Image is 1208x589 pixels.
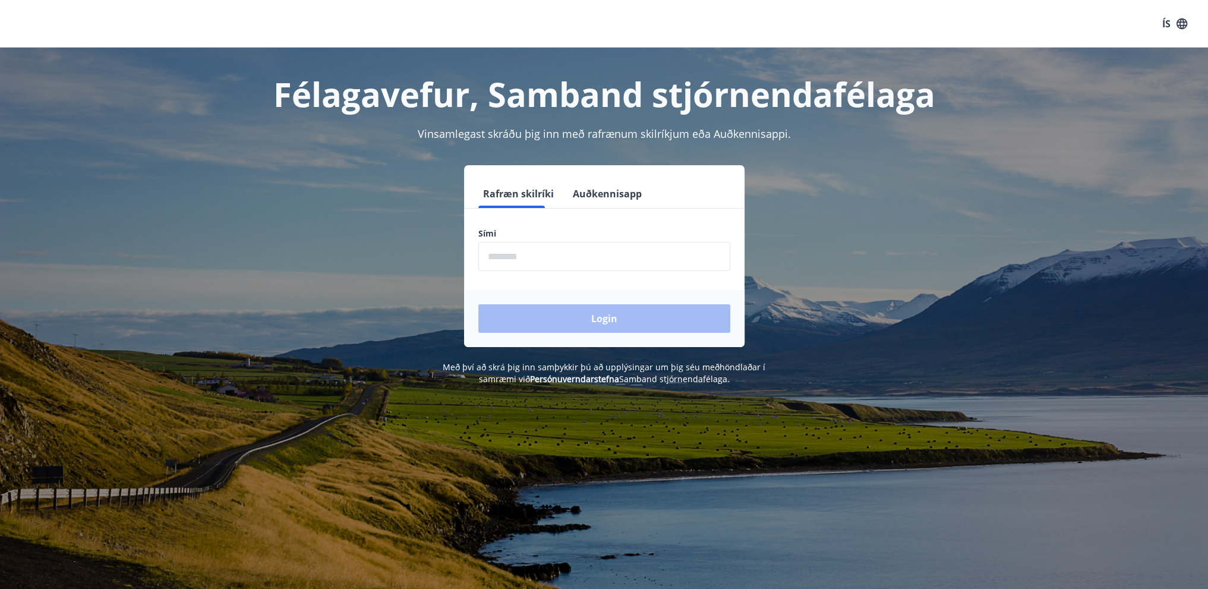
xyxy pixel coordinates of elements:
label: Sími [478,228,730,240]
h1: Félagavefur, Samband stjórnendafélaga [191,71,1018,116]
button: Auðkennisapp [568,179,646,208]
span: Með því að skrá þig inn samþykkir þú að upplýsingar um þig séu meðhöndlaðar í samræmi við Samband... [443,361,765,385]
span: Vinsamlegast skráðu þig inn með rafrænum skilríkjum eða Auðkennisappi. [418,127,791,141]
a: Persónuverndarstefna [530,373,619,385]
button: ÍS [1156,13,1194,34]
button: Rafræn skilríki [478,179,559,208]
